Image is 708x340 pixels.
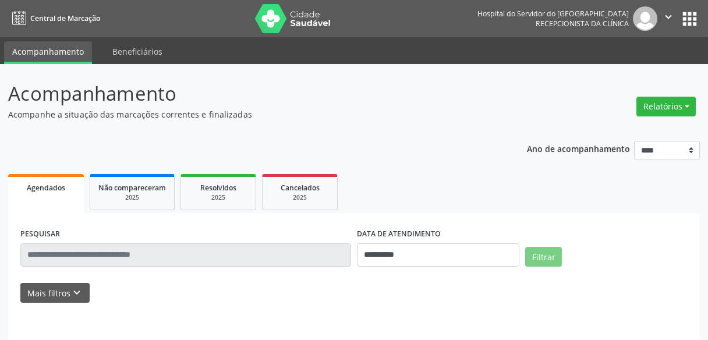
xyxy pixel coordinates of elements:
[679,9,700,29] button: apps
[633,6,657,31] img: img
[30,13,100,23] span: Central de Marcação
[98,183,166,193] span: Não compareceram
[662,10,675,23] i: 
[98,193,166,202] div: 2025
[281,183,320,193] span: Cancelados
[8,79,493,108] p: Acompanhamento
[27,183,65,193] span: Agendados
[104,41,171,62] a: Beneficiários
[4,41,92,64] a: Acompanhamento
[271,193,329,202] div: 2025
[200,183,236,193] span: Resolvidos
[70,286,83,299] i: keyboard_arrow_down
[189,193,247,202] div: 2025
[20,283,90,303] button: Mais filtroskeyboard_arrow_down
[20,225,60,243] label: PESQUISAR
[657,6,679,31] button: 
[536,19,629,29] span: Recepcionista da clínica
[8,108,493,121] p: Acompanhe a situação das marcações correntes e finalizadas
[527,141,630,155] p: Ano de acompanhamento
[8,9,100,28] a: Central de Marcação
[357,225,441,243] label: DATA DE ATENDIMENTO
[477,9,629,19] div: Hospital do Servidor do [GEOGRAPHIC_DATA]
[525,247,562,267] button: Filtrar
[636,97,696,116] button: Relatórios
